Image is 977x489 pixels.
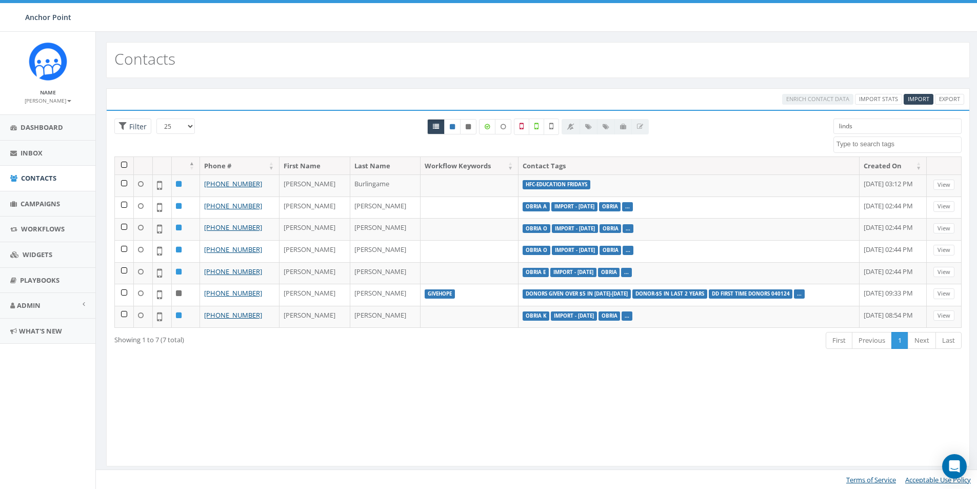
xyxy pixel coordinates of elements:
[280,157,350,175] th: First Name
[908,332,936,349] a: Next
[280,197,350,219] td: [PERSON_NAME]
[935,94,964,105] a: Export
[204,245,262,254] a: [PHONE_NUMBER]
[933,267,954,278] a: View
[797,290,802,297] a: ...
[933,180,954,190] a: View
[552,246,598,255] label: Import - [DATE]
[21,224,65,233] span: Workflows
[350,306,421,328] td: [PERSON_NAME]
[523,311,549,321] label: Obria K
[204,267,262,276] a: [PHONE_NUMBER]
[21,199,60,208] span: Campaigns
[600,224,622,233] label: Obria
[709,289,793,299] label: dd first time donors 040124
[479,119,495,134] label: Data Enriched
[523,224,550,233] label: Obria O
[25,95,71,105] a: [PERSON_NAME]
[935,332,962,349] a: Last
[846,475,896,484] a: Terms of Service
[444,119,461,134] a: Active
[942,454,967,479] div: Open Intercom Messenger
[350,240,421,262] td: [PERSON_NAME]
[624,269,629,276] a: ...
[280,218,350,240] td: [PERSON_NAME]
[19,326,62,336] span: What's New
[852,332,892,349] a: Previous
[933,245,954,256] a: View
[860,284,927,306] td: [DATE] 09:33 PM
[855,94,902,105] a: Import Stats
[114,119,151,134] span: Advance Filter
[625,312,629,319] a: ...
[860,197,927,219] td: [DATE] 02:44 PM
[552,224,598,233] label: Import - [DATE]
[905,475,971,484] a: Acceptable Use Policy
[17,301,41,310] span: Admin
[450,124,455,130] i: This phone number is subscribed and will receive texts.
[495,119,511,134] label: Data not Enriched
[860,218,927,240] td: [DATE] 02:44 PM
[833,119,962,134] input: Type to search
[280,240,350,262] td: [PERSON_NAME]
[626,225,630,231] a: ...
[350,218,421,240] td: [PERSON_NAME]
[860,174,927,197] td: [DATE] 03:12 PM
[523,289,631,299] label: donors given over $5 in [DATE]-[DATE]
[350,157,421,175] th: Last Name
[529,119,544,135] label: Validated
[908,95,929,103] span: Import
[25,12,71,22] span: Anchor Point
[933,201,954,212] a: View
[21,148,43,158] span: Inbox
[466,124,471,130] i: This phone number is unsubscribed and has opted-out of all texts.
[523,202,550,211] label: Obria A
[933,223,954,234] a: View
[460,119,476,134] a: Opted Out
[860,157,927,175] th: Created On: activate to sort column ascending
[598,268,620,277] label: Obria
[908,95,929,103] span: CSV files only
[860,240,927,262] td: [DATE] 02:44 PM
[200,157,280,175] th: Phone #: activate to sort column ascending
[204,310,262,320] a: [PHONE_NUMBER]
[114,331,458,345] div: Showing 1 to 7 (7 total)
[551,202,597,211] label: Import - [DATE]
[599,202,621,211] label: Obria
[860,306,927,328] td: [DATE] 08:54 PM
[632,289,707,299] label: Donor-$5 in last 2 years
[625,203,630,210] a: ...
[21,123,63,132] span: Dashboard
[204,201,262,210] a: [PHONE_NUMBER]
[626,247,630,253] a: ...
[860,262,927,284] td: [DATE] 02:44 PM
[523,268,549,277] label: Obria E
[600,246,622,255] label: Obria
[25,97,71,104] small: [PERSON_NAME]
[280,284,350,306] td: [PERSON_NAME]
[519,157,859,175] th: Contact Tags
[280,306,350,328] td: [PERSON_NAME]
[350,174,421,197] td: Burlingame
[114,50,175,67] h2: Contacts
[904,94,933,105] a: Import
[523,180,590,189] label: HFC-Education Fridays
[204,288,262,298] a: [PHONE_NUMBER]
[427,119,445,134] a: All contacts
[127,122,147,131] span: Filter
[599,311,621,321] label: Obria
[891,332,908,349] a: 1
[933,310,954,321] a: View
[551,311,597,321] label: Import - [DATE]
[204,179,262,188] a: [PHONE_NUMBER]
[350,262,421,284] td: [PERSON_NAME]
[544,119,559,135] label: Not Validated
[280,262,350,284] td: [PERSON_NAME]
[836,140,961,149] textarea: Search
[29,42,67,81] img: Rally_platform_Icon_1.png
[40,89,56,96] small: Name
[826,332,852,349] a: First
[350,197,421,219] td: [PERSON_NAME]
[425,289,455,299] label: GIVEHOPE
[523,246,550,255] label: Obria O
